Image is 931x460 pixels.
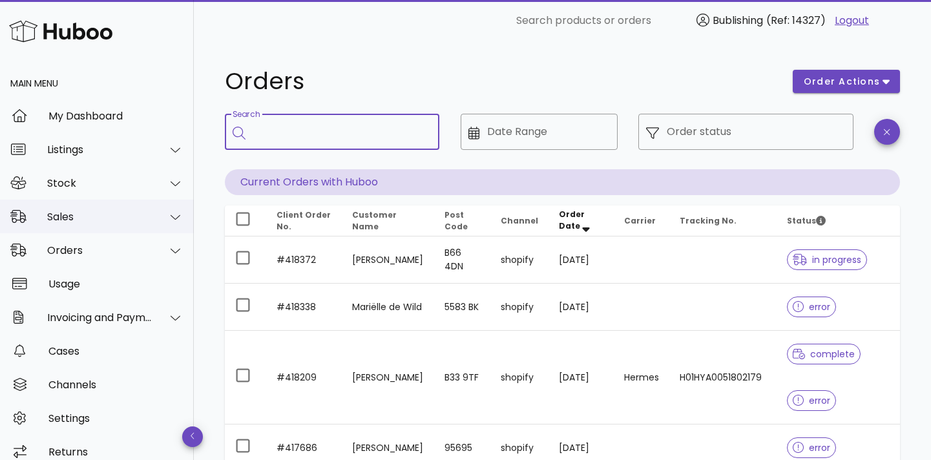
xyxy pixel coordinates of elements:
td: shopify [490,284,549,331]
span: Bublishing [713,13,763,28]
div: Listings [47,143,152,156]
span: Status [787,215,826,226]
span: (Ref: 14327) [766,13,826,28]
a: Logout [835,13,869,28]
span: Client Order No. [277,209,331,232]
label: Search [233,110,260,120]
td: [DATE] [549,331,614,424]
div: Stock [47,177,152,189]
th: Customer Name [342,205,434,236]
td: H01HYA0051802179 [669,331,777,424]
span: error [793,443,831,452]
div: Invoicing and Payments [47,311,152,324]
th: Status [777,205,900,236]
th: Channel [490,205,549,236]
span: complete [793,350,855,359]
td: Mariëlle de Wild [342,284,434,331]
th: Post Code [434,205,490,236]
span: order actions [803,75,881,89]
div: Orders [47,244,152,256]
td: B33 9TF [434,331,490,424]
td: shopify [490,331,549,424]
td: 5583 BK [434,284,490,331]
span: Channel [501,215,538,226]
td: [DATE] [549,236,614,284]
span: Customer Name [352,209,397,232]
p: Current Orders with Huboo [225,169,900,195]
div: Settings [48,412,183,424]
span: in progress [793,255,861,264]
div: Channels [48,379,183,391]
span: Order Date [559,209,585,231]
div: Cases [48,345,183,357]
div: My Dashboard [48,110,183,122]
th: Order Date: Sorted descending. Activate to remove sorting. [549,205,614,236]
span: Tracking No. [680,215,737,226]
th: Client Order No. [266,205,342,236]
div: Usage [48,278,183,290]
td: [PERSON_NAME] [342,331,434,424]
th: Carrier [614,205,669,236]
span: error [793,396,831,405]
div: Sales [47,211,152,223]
td: #418338 [266,284,342,331]
span: error [793,302,831,311]
td: Hermes [614,331,669,424]
td: #418372 [266,236,342,284]
button: order actions [793,70,900,93]
div: Returns [48,446,183,458]
td: #418209 [266,331,342,424]
th: Tracking No. [669,205,777,236]
span: Carrier [624,215,656,226]
img: Huboo Logo [9,17,112,45]
h1: Orders [225,70,777,93]
td: [DATE] [549,284,614,331]
span: Post Code [445,209,468,232]
td: B66 4DN [434,236,490,284]
td: [PERSON_NAME] [342,236,434,284]
td: shopify [490,236,549,284]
